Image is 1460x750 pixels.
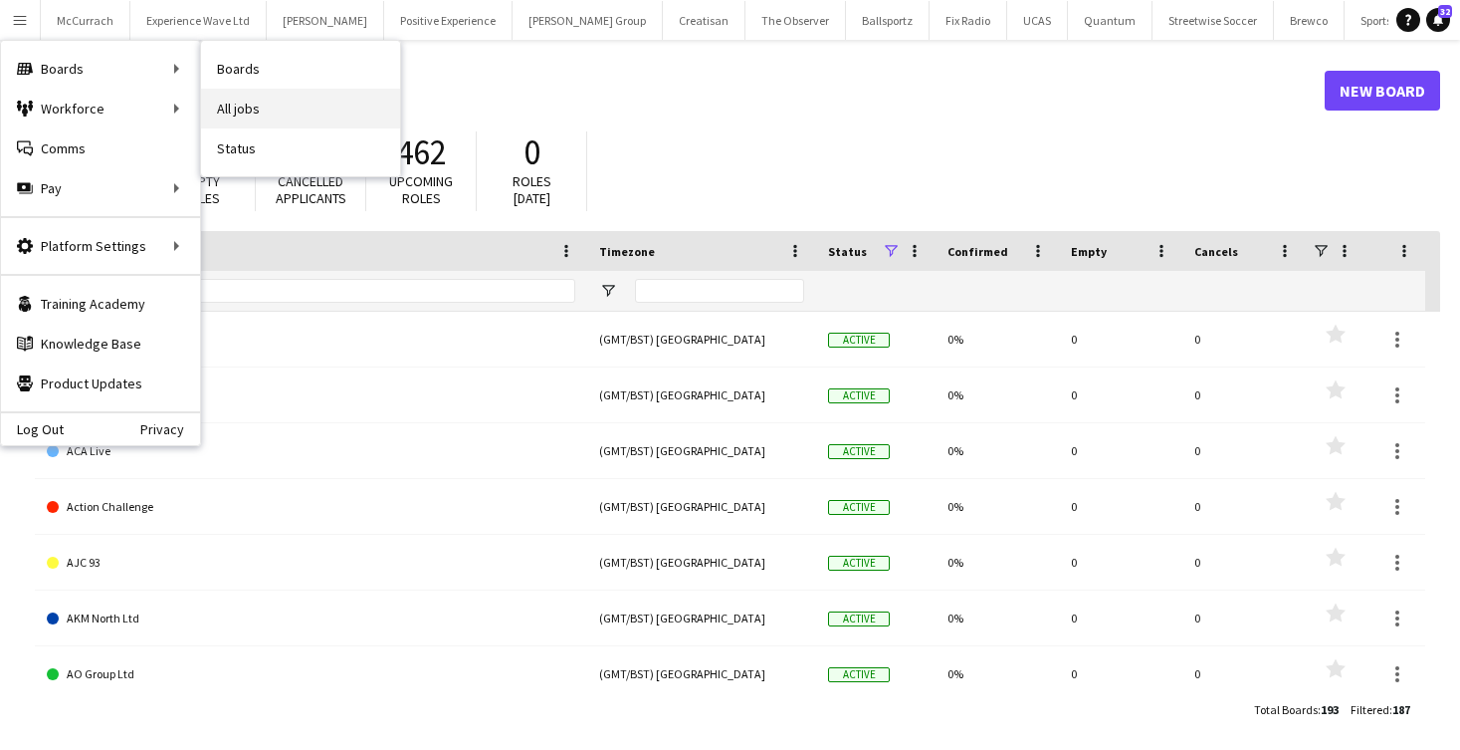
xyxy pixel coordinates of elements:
[947,244,1008,259] span: Confirmed
[1152,1,1274,40] button: Streetwise Soccer
[1182,591,1306,645] div: 0
[201,89,400,128] a: All jobs
[930,1,1007,40] button: Fix Radio
[267,1,384,40] button: [PERSON_NAME]
[828,388,890,403] span: Active
[936,535,1059,590] div: 0%
[828,244,867,259] span: Status
[828,612,890,626] span: Active
[1059,535,1182,590] div: 0
[663,1,745,40] button: Creatisan
[47,591,575,646] a: AKM North Ltd
[523,130,540,174] span: 0
[140,421,200,437] a: Privacy
[1059,479,1182,534] div: 0
[1438,5,1452,18] span: 32
[389,172,453,207] span: Upcoming roles
[1,226,200,266] div: Platform Settings
[587,312,816,367] div: (GMT/BST) [GEOGRAPHIC_DATA]
[1325,71,1440,111] a: New Board
[1254,690,1339,729] div: :
[396,130,447,174] span: 462
[828,556,890,571] span: Active
[1351,702,1389,717] span: Filtered
[1059,646,1182,701] div: 0
[1059,591,1182,645] div: 0
[745,1,846,40] button: The Observer
[47,312,575,368] a: 121 Group
[936,312,1059,367] div: 0%
[384,1,513,40] button: Positive Experience
[1007,1,1068,40] button: UCAS
[1254,702,1318,717] span: Total Boards
[846,1,930,40] button: Ballsportz
[587,591,816,645] div: (GMT/BST) [GEOGRAPHIC_DATA]
[1,284,200,324] a: Training Academy
[83,279,575,303] input: Board name Filter Input
[1182,368,1306,422] div: 0
[1182,646,1306,701] div: 0
[1392,702,1410,717] span: 187
[1182,535,1306,590] div: 0
[276,172,346,207] span: Cancelled applicants
[587,535,816,590] div: (GMT/BST) [GEOGRAPHIC_DATA]
[47,423,575,479] a: ACA Live
[587,479,816,534] div: (GMT/BST) [GEOGRAPHIC_DATA]
[1,364,200,403] a: Product Updates
[828,667,890,682] span: Active
[587,368,816,422] div: (GMT/BST) [GEOGRAPHIC_DATA]
[587,646,816,701] div: (GMT/BST) [GEOGRAPHIC_DATA]
[1194,244,1238,259] span: Cancels
[1182,312,1306,367] div: 0
[1182,423,1306,478] div: 0
[35,76,1325,106] h1: Boards
[1,324,200,364] a: Knowledge Base
[1274,1,1345,40] button: Brewco
[513,172,551,207] span: Roles [DATE]
[130,1,267,40] button: Experience Wave Ltd
[828,333,890,348] span: Active
[41,1,130,40] button: McCurrach
[1071,244,1107,259] span: Empty
[47,368,575,423] a: Above & Beyond
[1321,702,1339,717] span: 193
[1426,8,1450,32] a: 32
[1,168,200,208] div: Pay
[47,535,575,591] a: AJC 93
[936,591,1059,645] div: 0%
[635,279,804,303] input: Timezone Filter Input
[828,444,890,459] span: Active
[201,49,400,89] a: Boards
[587,423,816,478] div: (GMT/BST) [GEOGRAPHIC_DATA]
[599,244,655,259] span: Timezone
[1,49,200,89] div: Boards
[1059,312,1182,367] div: 0
[1182,479,1306,534] div: 0
[1059,368,1182,422] div: 0
[1059,423,1182,478] div: 0
[1351,690,1410,729] div: :
[936,646,1059,701] div: 0%
[1,128,200,168] a: Comms
[936,479,1059,534] div: 0%
[513,1,663,40] button: [PERSON_NAME] Group
[47,479,575,535] a: Action Challenge
[201,128,400,168] a: Status
[599,282,617,300] button: Open Filter Menu
[1068,1,1152,40] button: Quantum
[936,368,1059,422] div: 0%
[828,500,890,515] span: Active
[1,89,200,128] div: Workforce
[1,421,64,437] a: Log Out
[47,646,575,702] a: AO Group Ltd
[936,423,1059,478] div: 0%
